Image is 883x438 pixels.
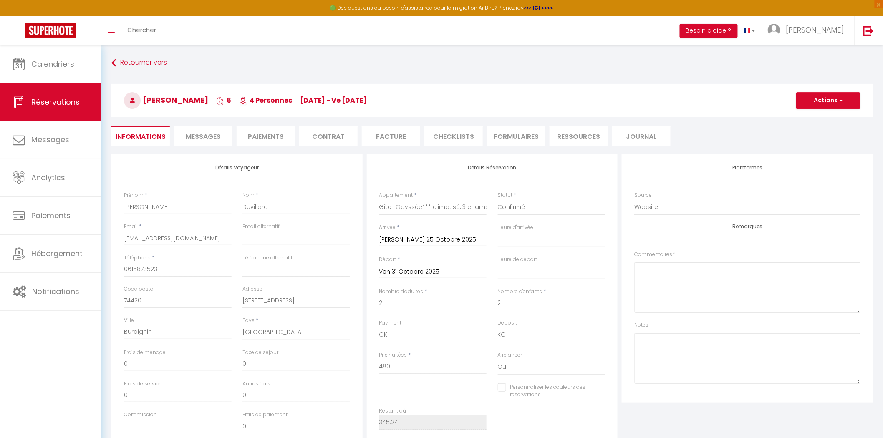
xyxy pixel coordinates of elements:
h4: Plateformes [634,165,860,171]
span: Notifications [32,286,79,297]
label: Source [634,191,652,199]
li: Informations [111,126,170,146]
span: Analytics [31,172,65,183]
span: Messages [186,132,221,141]
label: Restant dû [379,407,406,415]
h4: Détails Réservation [379,165,605,171]
label: Commission [124,411,157,419]
label: Autres frais [242,380,270,388]
label: Nombre d'adultes [379,288,424,296]
a: >>> ICI <<<< [524,4,553,11]
label: Heure de départ [498,256,537,264]
label: Statut [498,191,513,199]
label: Email [124,223,138,231]
h4: Remarques [634,224,860,229]
h4: Détails Voyageur [124,165,350,171]
label: Frais de ménage [124,349,166,357]
label: Taxe de séjour [242,349,278,357]
a: Retourner vers [111,55,873,70]
label: Téléphone alternatif [242,254,293,262]
label: Deposit [498,319,517,327]
span: [PERSON_NAME] [786,25,844,35]
li: Ressources [550,126,608,146]
label: Nombre d'enfants [498,288,542,296]
label: Prix nuitées [379,351,407,359]
a: ... [PERSON_NAME] [762,16,855,45]
label: Nom [242,191,255,199]
label: Commentaires [634,251,675,259]
span: Paiements [31,210,71,221]
span: Messages [31,134,69,145]
label: Notes [634,321,648,329]
li: FORMULAIRES [487,126,545,146]
span: 6 [216,96,231,105]
button: Besoin d'aide ? [680,24,738,38]
label: Pays [242,317,255,325]
label: Ville [124,317,134,325]
img: ... [768,24,780,36]
label: Email alternatif [242,223,280,231]
img: logout [863,25,874,36]
button: Actions [796,92,860,109]
span: [DATE] - ve [DATE] [300,96,367,105]
label: Téléphone [124,254,151,262]
span: [PERSON_NAME] [124,95,208,105]
label: Appartement [379,191,413,199]
li: CHECKLISTS [424,126,483,146]
span: 4 Personnes [239,96,292,105]
li: Journal [612,126,671,146]
span: Chercher [127,25,156,34]
span: Réservations [31,97,80,107]
span: Hébergement [31,248,83,259]
label: Code postal [124,285,155,293]
label: Heure d'arrivée [498,224,534,232]
label: Frais de service [124,380,162,388]
li: Paiements [237,126,295,146]
li: Contrat [299,126,358,146]
label: Départ [379,256,396,264]
span: Calendriers [31,59,74,69]
label: Adresse [242,285,262,293]
label: Prénom [124,191,144,199]
label: Arrivée [379,224,396,232]
a: Chercher [121,16,162,45]
label: Payment [379,319,402,327]
li: Facture [362,126,420,146]
label: A relancer [498,351,522,359]
img: Super Booking [25,23,76,38]
label: Frais de paiement [242,411,288,419]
